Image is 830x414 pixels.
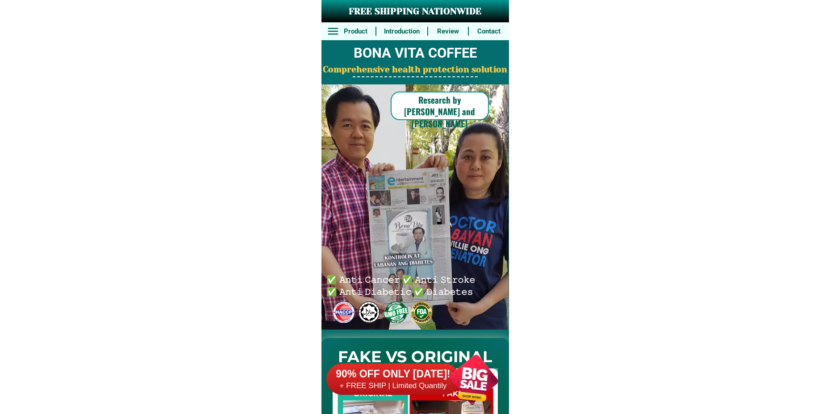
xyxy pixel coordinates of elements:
[321,5,509,18] h3: FREE SHIPPING NATIONWIDE
[433,26,463,37] h6: Review
[326,368,460,381] h6: 90% OFF ONLY [DATE]!
[326,273,479,297] h6: ✅ 𝙰𝚗𝚝𝚒 𝙲𝚊𝚗𝚌𝚎𝚛 ✅ 𝙰𝚗𝚝𝚒 𝚂𝚝𝚛𝚘𝚔𝚎 ✅ 𝙰𝚗𝚝𝚒 𝙳𝚒𝚊𝚋𝚎𝚝𝚒𝚌 ✅ 𝙳𝚒𝚊𝚋𝚎𝚝𝚎𝚜
[321,63,509,76] h2: Comprehensive health protection solution
[391,94,489,130] h6: Research by [PERSON_NAME] and [PERSON_NAME]
[321,345,509,369] h2: FAKE VS ORIGINAL
[340,26,371,37] h6: Product
[381,26,422,37] h6: Introduction
[474,26,504,37] h6: Contact
[326,381,460,391] h6: + FREE SHIP | Limited Quantily
[321,43,509,64] h2: BONA VITA COFFEE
